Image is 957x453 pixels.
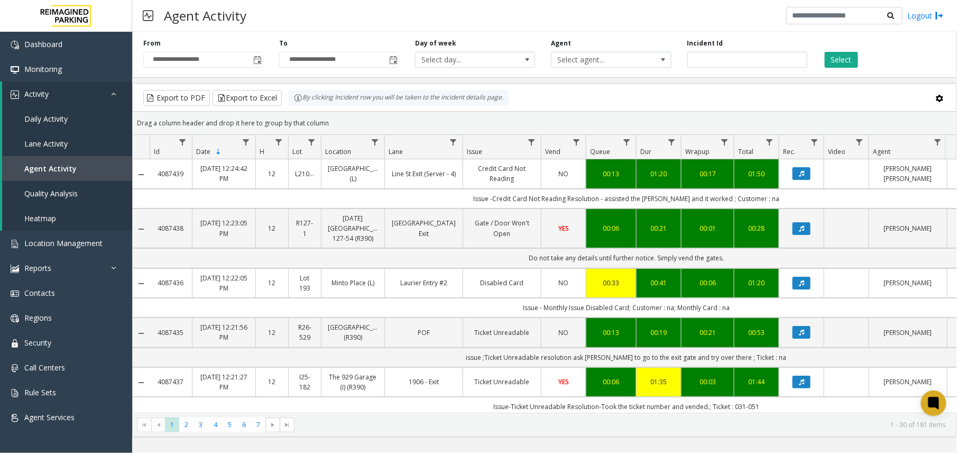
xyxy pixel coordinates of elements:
[143,3,153,29] img: pageIcon
[368,135,382,149] a: Location Filter Menu
[470,328,535,338] a: Ticket Unreadable
[199,273,249,293] a: [DATE] 12:22:05 PM
[133,329,150,338] a: Collapse Details
[292,147,302,156] span: Lot
[876,223,941,233] a: [PERSON_NAME]
[741,377,772,387] a: 01:44
[328,372,378,392] a: The 929 Garage (I) (R390)
[24,64,62,74] span: Monitoring
[391,377,456,387] a: 1906 - Exit
[165,418,179,432] span: Page 1
[741,169,772,179] a: 01:50
[295,372,315,392] a: I25-182
[559,278,569,287] span: NO
[470,164,535,184] a: Credit Card Not Reading
[762,135,777,149] a: Total Filter Menu
[289,90,509,106] div: By clicking Incident row you will be taken to the incident details page.
[11,414,19,422] img: 'icon'
[551,39,571,48] label: Agent
[24,213,56,223] span: Heatmap
[643,278,675,288] a: 00:41
[24,139,68,149] span: Lane Activity
[176,135,190,149] a: Id Filter Menu
[279,39,288,48] label: To
[265,418,280,432] span: Go to the next page
[143,39,161,48] label: From
[593,223,630,233] div: 00:06
[685,147,710,156] span: Wrapup
[687,39,723,48] label: Incident Id
[593,328,630,338] a: 00:13
[239,135,253,149] a: Date Filter Menu
[156,169,186,179] a: 4087439
[328,164,378,184] a: [GEOGRAPHIC_DATA] (L)
[548,328,579,338] a: NO
[295,169,315,179] a: L21079900
[643,169,675,179] a: 01:20
[415,39,456,48] label: Day of week
[294,94,302,102] img: infoIcon.svg
[665,135,679,149] a: Dur Filter Menu
[133,378,150,387] a: Collapse Details
[688,223,728,233] a: 00:01
[2,156,132,181] a: Agent Activity
[143,90,210,106] button: Export to PDF
[548,377,579,387] a: YES
[159,3,252,29] h3: Agent Activity
[223,418,237,432] span: Page 5
[301,420,946,429] kendo-pager-info: 1 - 30 of 181 items
[156,377,186,387] a: 4087437
[24,114,68,124] span: Daily Activity
[2,131,132,156] a: Lane Activity
[11,289,19,298] img: 'icon'
[643,328,675,338] a: 00:19
[688,278,728,288] div: 00:06
[156,328,186,338] a: 4087435
[551,52,647,67] span: Select agent...
[208,418,223,432] span: Page 4
[194,418,208,432] span: Page 3
[688,169,728,179] div: 00:17
[133,279,150,288] a: Collapse Details
[783,147,795,156] span: Rec.
[470,278,535,288] a: Disabled Card
[931,135,945,149] a: Agent Filter Menu
[199,372,249,392] a: [DATE] 12:21:27 PM
[545,147,560,156] span: Vend
[876,328,941,338] a: [PERSON_NAME]
[640,147,651,156] span: Dur
[24,338,51,348] span: Security
[389,147,403,156] span: Lane
[11,389,19,397] img: 'icon'
[643,377,675,387] a: 01:35
[467,147,482,156] span: Issue
[11,265,19,273] img: 'icon'
[688,377,728,387] a: 00:03
[558,377,569,386] span: YES
[295,218,315,238] a: R127-1
[908,10,944,21] a: Logout
[11,314,19,323] img: 'icon'
[305,135,319,149] a: Lot Filter Menu
[548,223,579,233] a: YES
[741,223,772,233] a: 00:28
[559,169,569,178] span: NO
[593,278,630,288] a: 00:33
[2,81,132,106] a: Activity
[391,218,456,238] a: [GEOGRAPHIC_DATA] Exit
[133,225,150,233] a: Collapse Details
[262,377,282,387] a: 12
[11,240,19,248] img: 'icon'
[688,328,728,338] a: 00:21
[738,147,753,156] span: Total
[283,421,291,429] span: Go to the last page
[873,147,890,156] span: Agent
[24,412,75,422] span: Agent Services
